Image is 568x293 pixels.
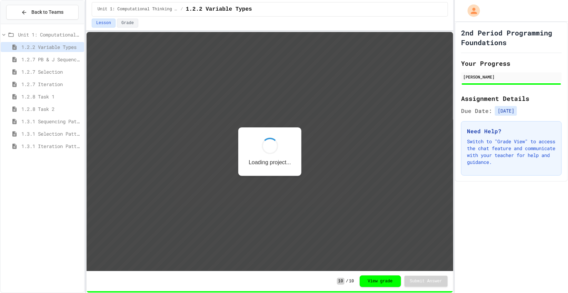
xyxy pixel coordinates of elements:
span: 10 [337,278,345,285]
span: / [346,279,348,284]
div: [PERSON_NAME] [463,74,560,80]
span: 1.2.2 Variable Types [21,43,81,51]
iframe: Snap! Programming Environment [87,32,453,271]
p: Loading project... [162,127,205,134]
span: [DATE] [495,106,517,116]
button: Submit Answer [405,276,448,287]
span: Back to Teams [31,9,63,16]
span: / [181,7,183,12]
button: View grade [360,275,401,287]
span: 1.2.2 Variable Types [186,5,252,13]
div: My Account [460,3,482,19]
button: Grade [117,19,138,28]
span: 1.3.1 Iteration Patterns/Trends [21,143,81,150]
button: Lesson [92,19,116,28]
h2: Your Progress [461,59,562,68]
span: 1.2.8 Task 1 [21,93,81,100]
span: Unit 1: Computational Thinking and Problem Solving [18,31,81,38]
span: Due Date: [461,107,492,115]
p: Switch to "Grade View" to access the chat feature and communicate with your teacher for help and ... [467,138,556,166]
button: Back to Teams [6,5,79,20]
span: 1.3.1 Sequencing Patterns/Trends [21,118,81,125]
span: 1.2.8 Task 2 [21,105,81,113]
span: Submit Answer [410,279,442,284]
span: 1.2.7 Selection [21,68,81,75]
span: Unit 1: Computational Thinking and Problem Solving [98,7,178,12]
h1: 2nd Period Programming Foundations [461,28,562,47]
span: 1.2.7 Iteration [21,81,81,88]
span: 10 [349,279,354,284]
span: 1.2.7 PB & J Sequencing [21,56,81,63]
h3: Need Help? [467,127,556,135]
span: 1.3.1 Selection Patterns/Trends [21,130,81,137]
h2: Assignment Details [461,94,562,103]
